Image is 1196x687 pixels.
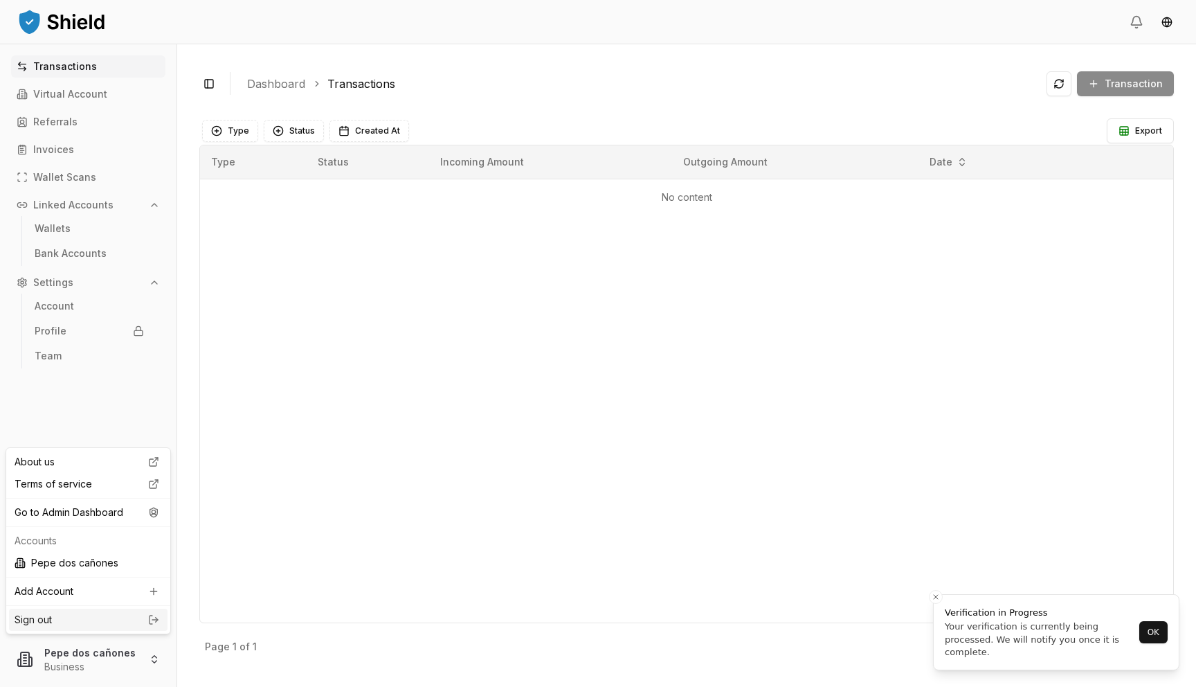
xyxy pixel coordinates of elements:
[9,501,167,524] div: Go to Admin Dashboard
[9,451,167,473] a: About us
[9,580,167,603] a: Add Account
[9,552,167,574] div: Pepe dos cañones
[15,534,162,548] p: Accounts
[15,613,162,627] a: Sign out
[9,473,167,495] a: Terms of service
